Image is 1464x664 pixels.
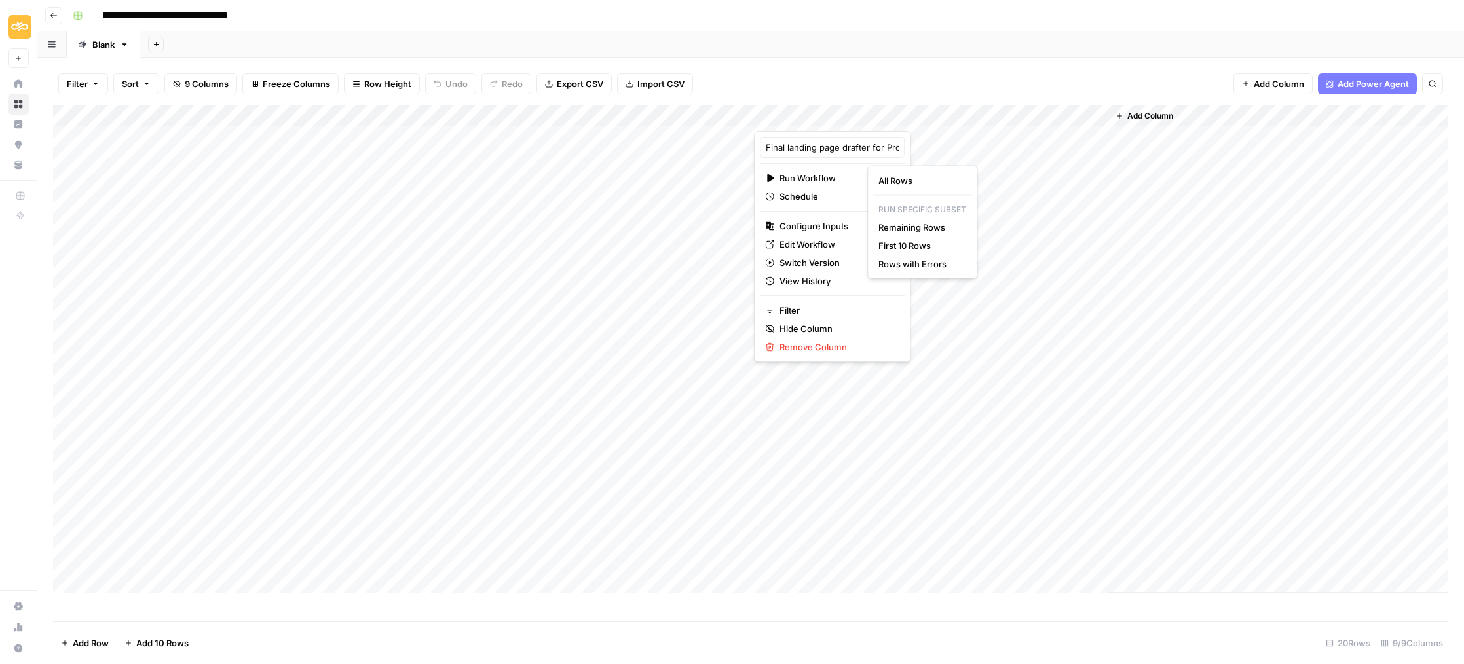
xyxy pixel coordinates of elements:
[1110,107,1178,124] button: Add Column
[1127,110,1173,122] span: Add Column
[779,172,881,185] span: Run Workflow
[878,221,961,234] span: Remaining Rows
[878,257,961,270] span: Rows with Errors
[873,201,971,218] p: Run Specific Subset
[878,174,961,187] span: All Rows
[878,239,961,252] span: First 10 Rows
